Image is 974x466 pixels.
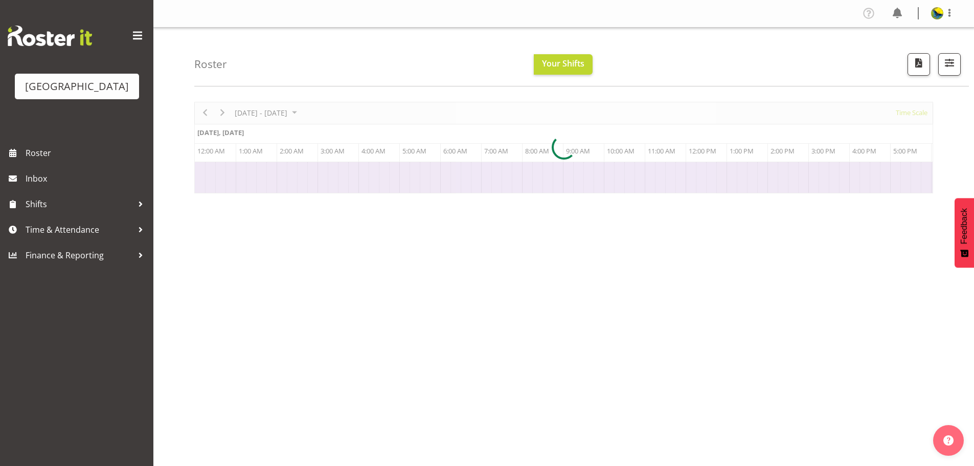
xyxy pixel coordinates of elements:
[26,196,133,212] span: Shifts
[955,198,974,268] button: Feedback - Show survey
[194,58,227,70] h4: Roster
[960,208,969,244] span: Feedback
[26,171,148,186] span: Inbox
[26,248,133,263] span: Finance & Reporting
[542,58,584,69] span: Your Shifts
[931,7,943,19] img: gemma-hall22491374b5f274993ff8414464fec47f.png
[8,26,92,46] img: Rosterit website logo
[938,53,961,76] button: Filter Shifts
[26,222,133,237] span: Time & Attendance
[26,145,148,161] span: Roster
[534,54,593,75] button: Your Shifts
[943,435,954,446] img: help-xxl-2.png
[908,53,930,76] button: Download a PDF of the roster according to the set date range.
[25,79,129,94] div: [GEOGRAPHIC_DATA]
